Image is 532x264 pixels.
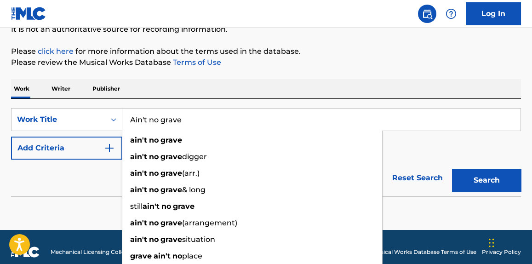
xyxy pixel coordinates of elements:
[452,169,521,192] button: Search
[149,218,159,227] strong: no
[11,108,521,196] form: Search Form
[182,235,215,244] span: situation
[161,202,171,211] strong: no
[489,229,494,257] div: Drag
[11,79,32,98] p: Work
[130,136,147,144] strong: ain't
[130,202,143,211] span: still
[143,202,160,211] strong: ain't
[172,252,182,260] strong: no
[388,168,447,188] a: Reset Search
[482,248,521,256] a: Privacy Policy
[442,5,460,23] div: Help
[173,202,194,211] strong: grave
[130,185,147,194] strong: ain't
[149,152,159,161] strong: no
[130,218,147,227] strong: ain't
[154,252,171,260] strong: ain't
[11,46,521,57] p: Please for more information about the terms used in the database.
[160,185,182,194] strong: grave
[160,152,182,161] strong: grave
[160,169,182,178] strong: grave
[486,220,532,264] iframe: Chat Widget
[51,248,157,256] span: Mechanical Licensing Collective © 2025
[38,47,74,56] a: click here
[422,8,433,19] img: search
[149,169,159,178] strong: no
[130,252,152,260] strong: grave
[466,2,521,25] a: Log In
[90,79,123,98] p: Publisher
[182,218,237,227] span: (arrangement)
[149,235,159,244] strong: no
[104,143,115,154] img: 9d2ae6d4665cec9f34b9.svg
[11,247,40,258] img: logo
[130,169,147,178] strong: ain't
[149,185,159,194] strong: no
[160,235,182,244] strong: grave
[446,8,457,19] img: help
[418,5,436,23] a: Public Search
[160,136,182,144] strong: grave
[182,252,202,260] span: place
[149,136,159,144] strong: no
[182,152,207,161] span: digger
[182,169,200,178] span: (arr.)
[11,137,122,160] button: Add Criteria
[17,114,100,125] div: Work Title
[372,248,476,256] a: Musical Works Database Terms of Use
[160,218,182,227] strong: grave
[11,57,521,68] p: Please review the Musical Works Database
[11,24,521,35] p: It is not an authoritative source for recording information.
[130,152,147,161] strong: ain't
[171,58,221,67] a: Terms of Use
[11,7,46,20] img: MLC Logo
[130,235,147,244] strong: ain't
[182,185,206,194] span: & long
[49,79,73,98] p: Writer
